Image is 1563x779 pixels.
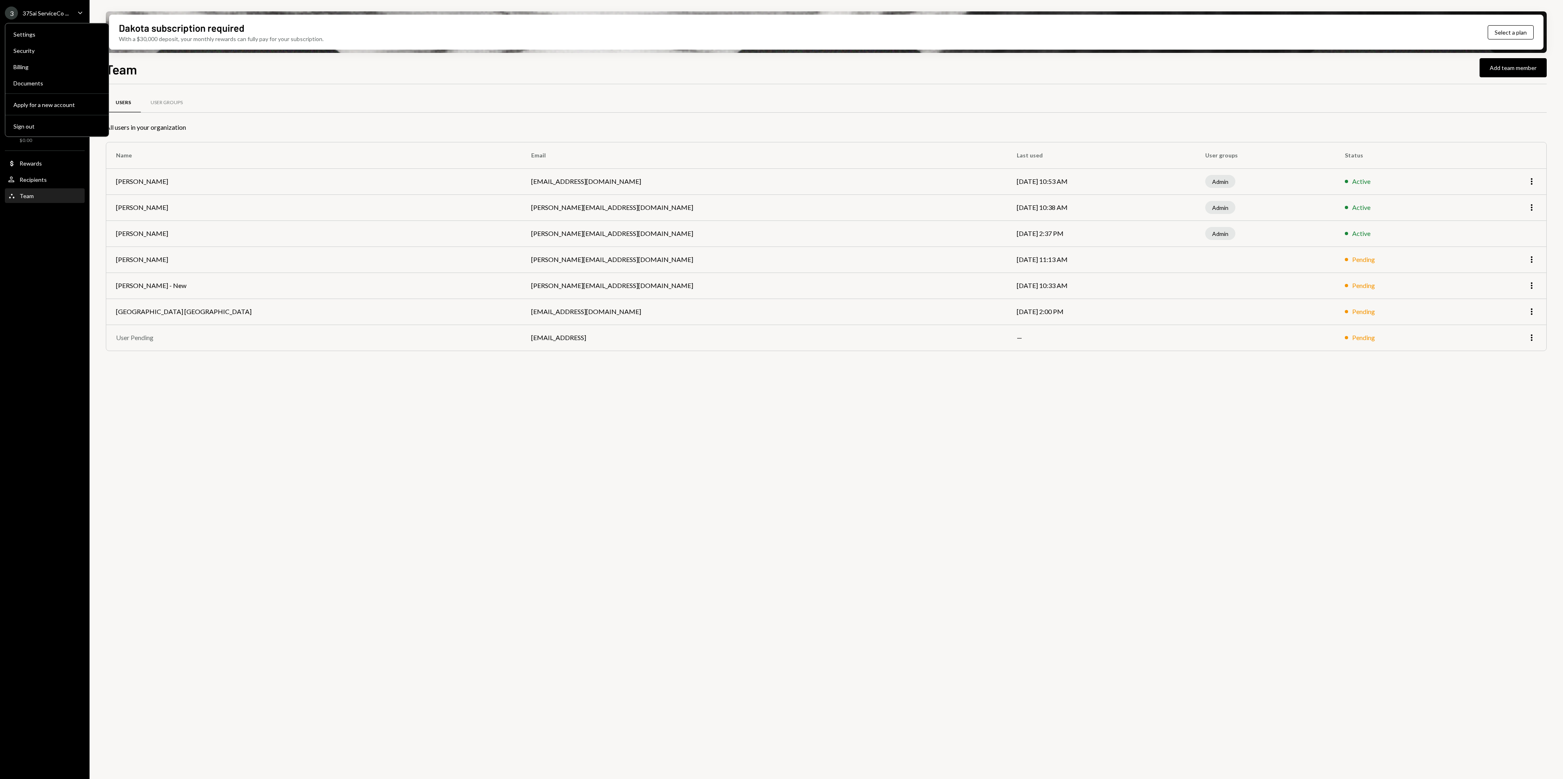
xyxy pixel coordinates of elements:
[1352,281,1375,290] div: Pending
[5,7,18,20] div: 3
[141,92,193,113] a: User Groups
[1195,142,1335,168] th: User groups
[9,119,105,134] button: Sign out
[5,188,85,203] a: Team
[9,43,105,58] a: Security
[13,80,101,87] div: Documents
[106,122,1547,132] div: All users in your organization
[116,333,512,343] div: User Pending
[20,176,47,183] div: Recipients
[20,192,34,199] div: Team
[13,47,101,54] div: Security
[13,101,101,108] div: Apply for a new account
[1352,255,1375,264] div: Pending
[521,325,1007,351] td: [EMAIL_ADDRESS]
[521,194,1007,220] td: [PERSON_NAME][EMAIL_ADDRESS][DOMAIN_NAME]
[9,59,105,74] a: Billing
[116,99,131,106] div: Users
[119,35,324,43] div: With a $30,000 deposit, your monthly rewards can fully pay for your subscription.
[1007,299,1195,325] td: [DATE] 2:00 PM
[106,61,137,77] h1: Team
[521,299,1007,325] td: [EMAIL_ADDRESS][DOMAIN_NAME]
[106,168,521,194] td: [PERSON_NAME]
[13,63,101,70] div: Billing
[106,194,521,220] td: [PERSON_NAME]
[1205,201,1235,214] div: Admin
[119,21,244,35] div: Dakota subscription required
[1205,227,1235,240] div: Admin
[521,247,1007,273] td: [PERSON_NAME][EMAIL_ADDRESS][DOMAIN_NAME]
[1007,273,1195,299] td: [DATE] 10:33 AM
[1352,177,1370,186] div: Active
[1352,307,1375,316] div: Pending
[1007,194,1195,220] td: [DATE] 10:38 AM
[1007,220,1195,247] td: [DATE] 2:37 PM
[106,273,521,299] td: [PERSON_NAME] - New
[106,220,521,247] td: [PERSON_NAME]
[1335,142,1468,168] th: Status
[151,99,183,106] div: User Groups
[1007,168,1195,194] td: [DATE] 10:53 AM
[1007,325,1195,351] td: —
[13,122,101,129] div: Sign out
[521,220,1007,247] td: [PERSON_NAME][EMAIL_ADDRESS][DOMAIN_NAME]
[106,142,521,168] th: Name
[23,10,69,17] div: 375ai ServiceCo ...
[1352,203,1370,212] div: Active
[9,76,105,90] a: Documents
[521,168,1007,194] td: [EMAIL_ADDRESS][DOMAIN_NAME]
[521,142,1007,168] th: Email
[1352,229,1370,238] div: Active
[9,98,105,112] button: Apply for a new account
[106,299,521,325] td: [GEOGRAPHIC_DATA] [GEOGRAPHIC_DATA]
[521,273,1007,299] td: [PERSON_NAME][EMAIL_ADDRESS][DOMAIN_NAME]
[1205,175,1235,188] div: Admin
[106,247,521,273] td: [PERSON_NAME]
[1352,333,1375,343] div: Pending
[9,27,105,41] a: Settings
[20,137,35,144] div: $0.00
[1007,142,1195,168] th: Last used
[13,31,101,38] div: Settings
[5,156,85,170] a: Rewards
[1480,58,1547,77] button: Add team member
[20,160,42,167] div: Rewards
[1488,25,1534,39] button: Select a plan
[1007,247,1195,273] td: [DATE] 11:13 AM
[5,172,85,187] a: Recipients
[106,92,141,113] a: Users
